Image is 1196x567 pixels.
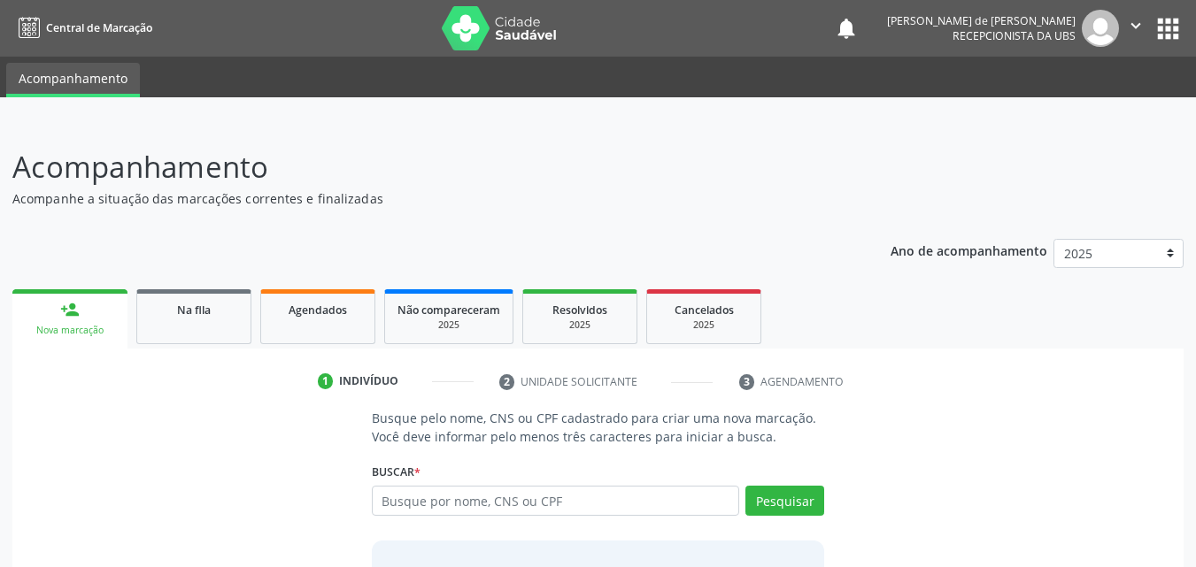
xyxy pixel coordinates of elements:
div: 2025 [536,318,624,332]
p: Ano de acompanhamento [891,239,1047,261]
div: 2025 [397,318,500,332]
div: 2025 [660,318,748,332]
a: Acompanhamento [6,63,140,97]
input: Busque por nome, CNS ou CPF [372,486,740,516]
button:  [1119,10,1153,47]
a: Central de Marcação [12,13,152,42]
div: Indivíduo [339,373,398,389]
div: Nova marcação [25,324,115,337]
span: Central de Marcação [46,20,152,35]
span: Agendados [289,303,347,318]
img: img [1082,10,1119,47]
button: notifications [834,16,859,41]
p: Acompanhamento [12,145,832,189]
p: Acompanhe a situação das marcações correntes e finalizadas [12,189,832,208]
div: 1 [318,373,334,389]
span: Na fila [177,303,211,318]
span: Recepcionista da UBS [953,28,1076,43]
label: Buscar [372,458,421,486]
div: [PERSON_NAME] de [PERSON_NAME] [887,13,1076,28]
button: Pesquisar [745,486,824,516]
span: Não compareceram [397,303,500,318]
span: Resolvidos [552,303,607,318]
div: person_add [60,300,80,319]
span: Cancelados [675,303,734,318]
i:  [1126,16,1146,35]
button: apps [1153,13,1184,44]
p: Busque pelo nome, CNS ou CPF cadastrado para criar uma nova marcação. Você deve informar pelo men... [372,409,825,446]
